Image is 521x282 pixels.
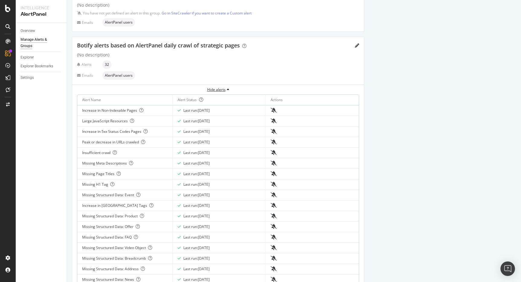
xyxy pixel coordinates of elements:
div: bell-slash [271,245,277,250]
div: Emails [77,20,100,25]
div: Alerts [77,62,100,67]
div: Last run: [DATE] [183,129,210,134]
div: Settings [21,75,34,81]
div: neutral label [102,71,135,80]
div: Last run: [DATE] [183,213,210,219]
div: Increase in [GEOGRAPHIC_DATA] Tags [82,203,168,208]
div: pencil [355,43,359,48]
div: You have not yet defined an alert in this group. [83,11,252,16]
div: Intelligence [21,5,62,11]
span: 32 [105,63,109,66]
div: Last run: [DATE] [183,245,210,251]
div: neutral label [102,60,111,69]
div: Open Intercom Messenger [500,261,515,276]
div: Large JavaScript Resources [82,118,168,124]
div: Peak or decrease in URLs crawled [82,139,168,145]
div: bell-slash [271,108,277,113]
div: (No description) [77,2,359,8]
th: Alert Status [173,95,266,105]
a: Explorer [21,54,63,61]
div: Last run: [DATE] [183,224,210,229]
div: Last run: [DATE] [183,108,210,113]
a: Overview [21,28,63,34]
div: Increase in 5xx Status Codes Pages [82,129,168,134]
a: Settings [21,75,63,81]
th: Actions [266,95,359,105]
div: Missing Structured Data: FAQ [82,235,168,240]
span: Botify alerts based on AlertPanel daily crawl of strategic pages [77,42,240,49]
div: Last run: [DATE] [183,192,210,198]
a: Manage Alerts & Groups [21,37,63,49]
div: Last run: [DATE] [183,139,210,145]
div: Overview [21,28,35,34]
div: Last run: [DATE] [183,150,210,155]
div: bell-slash [271,129,277,134]
div: Missing Structured Data: Video Object [82,245,168,251]
div: Last run: [DATE] [183,182,210,187]
div: Insufficient crawl [82,150,168,155]
div: Increase in Non-Indexable Pages [82,108,168,113]
div: Last run: [DATE] [183,256,210,261]
div: Explorer [21,54,34,61]
div: Emails [77,73,100,78]
div: Manage Alerts & Groups [21,37,57,49]
div: Last run: [DATE] [183,203,210,208]
div: Last run: [DATE] [183,171,210,177]
div: Missing Structured Data: Breadcrumb [82,256,168,261]
div: Missing Structured Data: Address [82,266,168,272]
div: Last run: [DATE] [183,118,210,124]
div: bell-slash [271,256,277,261]
div: bell-slash [271,224,277,229]
div: bell-slash [271,161,277,165]
div: Missing Structured Data: Offer [82,224,168,229]
span: AlertPanel users [105,74,133,77]
div: bell-slash [271,277,277,282]
button: Hide alerts [72,85,364,95]
div: bell-slash [271,182,277,187]
div: Last run: [DATE] [183,266,210,272]
div: AlertPanel [21,11,62,18]
th: Alert Name [77,95,173,105]
div: neutral label [102,18,135,27]
div: Missing Structured Data: Event [82,192,168,198]
div: Last run: [DATE] [183,235,210,240]
div: bell-slash [271,266,277,271]
div: bell-slash [271,139,277,144]
div: Hide alerts [72,87,364,92]
div: bell-slash [271,171,277,176]
div: Missing Structured Data: Product [82,213,168,219]
div: Explorer Bookmarks [21,63,53,69]
div: bell-slash [271,235,277,239]
div: Missing Page Titles [82,171,168,177]
div: (No description) [77,52,359,58]
div: Last run: [DATE] [183,161,210,166]
a: Go in SiteCrawler if you want to create a Custom alert [162,11,252,16]
div: bell-slash [271,150,277,155]
div: bell-slash [271,203,277,208]
a: Explorer Bookmarks [21,63,63,69]
div: Missing Meta Descriptions [82,161,168,166]
div: Missing H1 Tag [82,182,168,187]
div: bell-slash [271,118,277,123]
span: AlertPanel users [105,21,133,24]
div: bell-slash [271,213,277,218]
div: bell-slash [271,192,277,197]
